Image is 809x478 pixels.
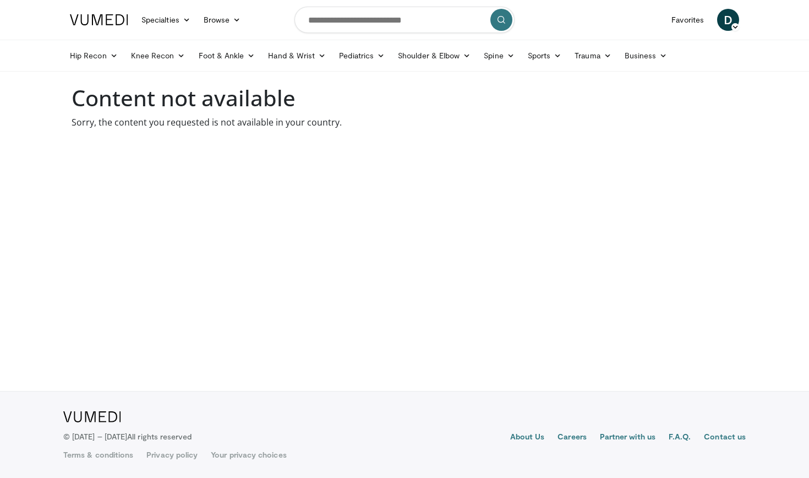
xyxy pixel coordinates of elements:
h1: Content not available [72,85,737,111]
a: Favorites [665,9,710,31]
a: Foot & Ankle [192,45,262,67]
a: Pediatrics [332,45,391,67]
img: VuMedi Logo [63,411,121,422]
a: Business [618,45,674,67]
p: © [DATE] – [DATE] [63,431,192,442]
a: F.A.Q. [669,431,691,444]
span: All rights reserved [127,432,192,441]
a: Hip Recon [63,45,124,67]
a: Knee Recon [124,45,192,67]
a: Terms & conditions [63,449,133,460]
a: Trauma [568,45,618,67]
a: About Us [510,431,545,444]
a: Partner with us [600,431,655,444]
a: D [717,9,739,31]
a: Specialties [135,9,197,31]
a: Sports [521,45,569,67]
a: Contact us [704,431,746,444]
a: Your privacy choices [211,449,286,460]
p: Sorry, the content you requested is not available in your country. [72,116,737,129]
a: Browse [197,9,248,31]
a: Privacy policy [146,449,198,460]
a: Shoulder & Elbow [391,45,477,67]
a: Hand & Wrist [261,45,332,67]
a: Spine [477,45,521,67]
a: Careers [557,431,587,444]
input: Search topics, interventions [294,7,515,33]
img: VuMedi Logo [70,14,128,25]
